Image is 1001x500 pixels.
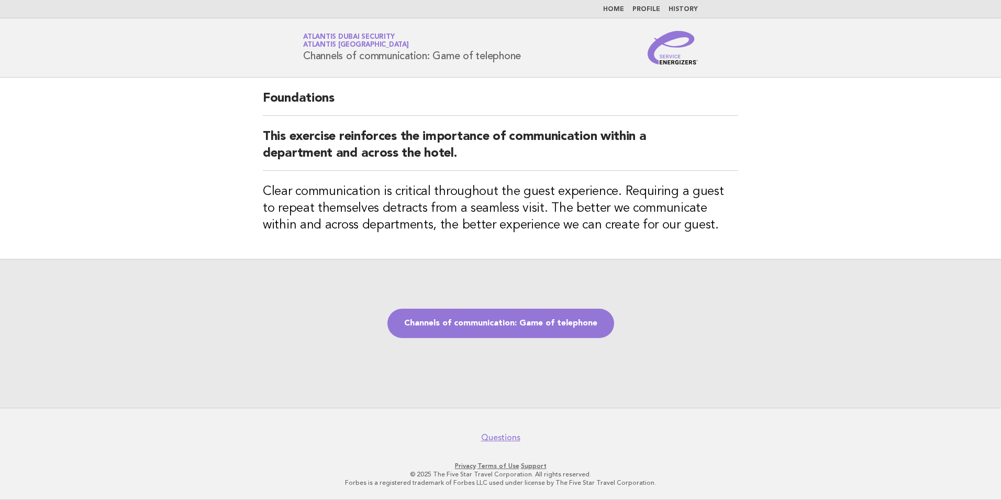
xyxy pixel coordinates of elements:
[303,42,409,49] span: Atlantis [GEOGRAPHIC_DATA]
[303,34,409,48] a: Atlantis Dubai SecurityAtlantis [GEOGRAPHIC_DATA]
[180,462,821,470] p: · ·
[477,462,519,470] a: Terms of Use
[481,432,520,443] a: Questions
[263,128,738,171] h2: This exercise reinforces the importance of communication within a department and across the hotel.
[669,6,698,13] a: History
[180,470,821,479] p: © 2025 The Five Star Travel Corporation. All rights reserved.
[455,462,476,470] a: Privacy
[603,6,624,13] a: Home
[180,479,821,487] p: Forbes is a registered trademark of Forbes LLC used under license by The Five Star Travel Corpora...
[263,90,738,116] h2: Foundations
[387,309,614,338] a: Channels of communication: Game of telephone
[632,6,660,13] a: Profile
[303,34,521,61] h1: Channels of communication: Game of telephone
[648,31,698,64] img: Service Energizers
[521,462,547,470] a: Support
[263,183,738,234] h3: Clear communication is critical throughout the guest experience. Requiring a guest to repeat them...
